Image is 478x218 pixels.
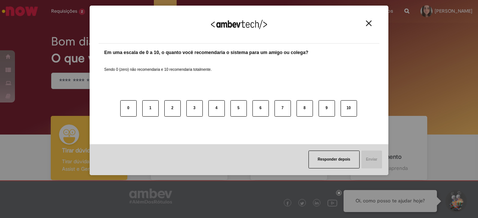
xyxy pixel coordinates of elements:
[230,100,247,117] button: 5
[104,58,212,72] label: Sendo 0 (zero) não recomendaria e 10 recomendaria totalmente.
[208,100,225,117] button: 4
[308,151,360,168] button: Responder depois
[142,100,159,117] button: 1
[297,100,313,117] button: 8
[364,20,374,26] button: Close
[319,100,335,117] button: 9
[186,100,203,117] button: 3
[252,100,269,117] button: 6
[274,100,291,117] button: 7
[211,20,267,29] img: Logo Ambevtech
[164,100,181,117] button: 2
[104,49,308,56] label: Em uma escala de 0 a 10, o quanto você recomendaria o sistema para um amigo ou colega?
[366,20,372,26] img: Close
[120,100,137,117] button: 0
[341,100,357,117] button: 10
